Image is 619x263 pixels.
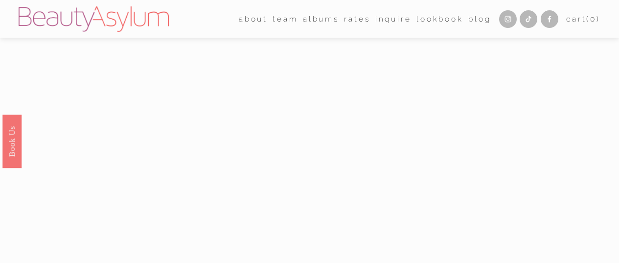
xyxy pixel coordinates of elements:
[499,10,517,28] a: Instagram
[586,14,600,24] span: ( )
[541,10,558,28] a: Facebook
[416,11,463,26] a: Lookbook
[566,12,600,26] a: Cart(0)
[239,12,268,26] span: about
[344,11,370,26] a: Rates
[303,11,339,26] a: albums
[273,11,298,26] a: folder dropdown
[273,12,298,26] span: team
[590,14,596,24] span: 0
[520,10,537,28] a: TikTok
[239,11,268,26] a: folder dropdown
[19,6,169,32] img: Beauty Asylum | Bridal Hair &amp; Makeup Charlotte &amp; Atlanta
[2,114,22,167] a: Book Us
[468,11,491,26] a: Blog
[375,11,412,26] a: Inquire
